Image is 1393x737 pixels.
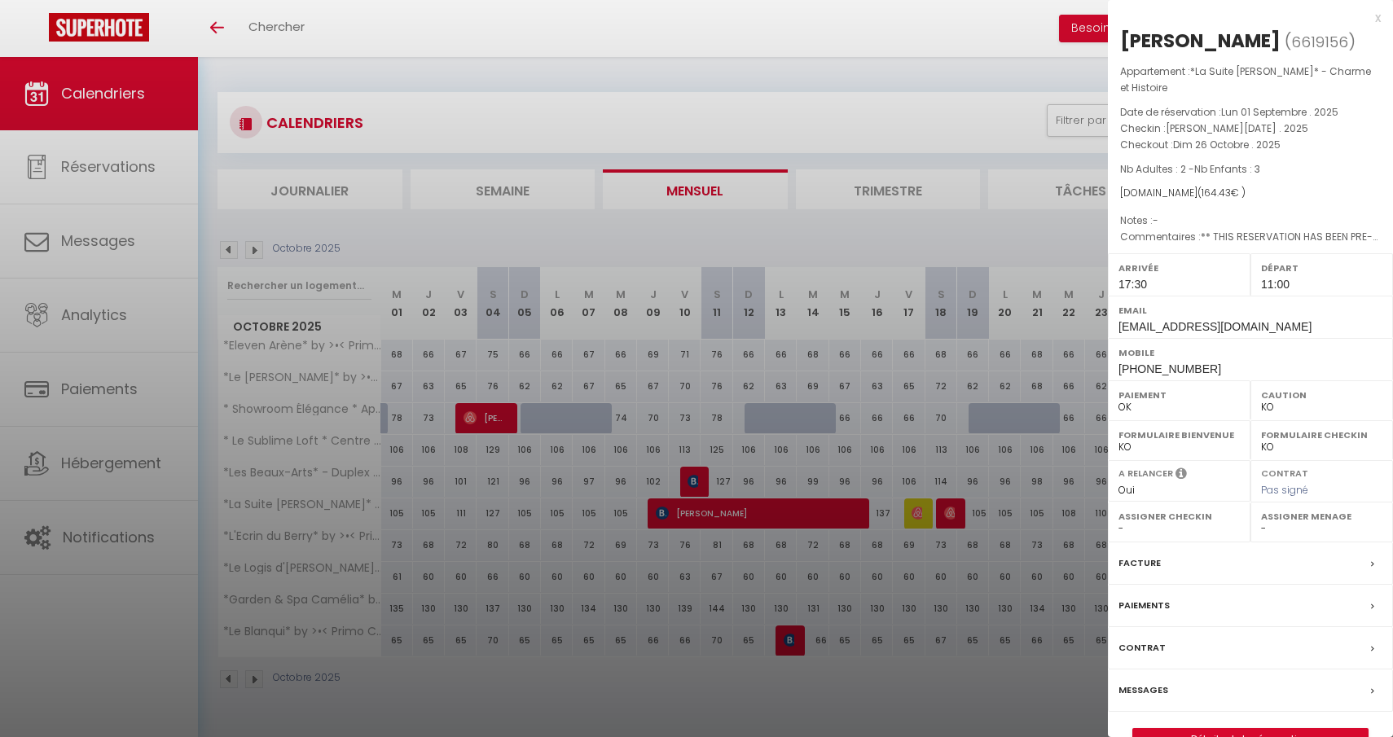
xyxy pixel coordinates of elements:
label: Email [1118,302,1382,318]
span: 6619156 [1291,32,1348,52]
span: ( € ) [1197,186,1246,200]
span: Lun 01 Septembre . 2025 [1221,105,1338,119]
p: Checkout : [1120,137,1381,153]
label: Départ [1261,260,1382,276]
p: Date de réservation : [1120,104,1381,121]
label: A relancer [1118,467,1173,480]
label: Contrat [1118,639,1166,656]
label: Paiements [1118,597,1170,614]
label: Caution [1261,387,1382,403]
label: Contrat [1261,467,1308,477]
p: Appartement : [1120,64,1381,96]
span: *La Suite [PERSON_NAME]* - Charme et Histoire [1120,64,1371,94]
label: Facture [1118,555,1161,572]
span: Nb Enfants : 3 [1194,162,1260,176]
span: [EMAIL_ADDRESS][DOMAIN_NAME] [1118,320,1312,333]
label: Mobile [1118,344,1382,361]
span: 164.43 [1202,186,1231,200]
span: - [1153,213,1158,227]
p: Checkin : [1120,121,1381,137]
p: Commentaires : [1120,229,1381,245]
span: 17:30 [1118,278,1147,291]
div: [PERSON_NAME] [1120,28,1281,54]
span: Nb Adultes : 2 - [1120,162,1260,176]
label: Messages [1118,682,1168,699]
label: Assigner Checkin [1118,508,1240,524]
i: Sélectionner OUI si vous souhaiter envoyer les séquences de messages post-checkout [1175,467,1187,485]
span: 11:00 [1261,278,1290,291]
div: [DOMAIN_NAME] [1120,186,1381,201]
label: Formulaire Bienvenue [1118,427,1240,443]
p: Notes : [1120,213,1381,229]
span: Dim 26 Octobre . 2025 [1173,138,1281,151]
span: [PHONE_NUMBER] [1118,362,1221,375]
label: Formulaire Checkin [1261,427,1382,443]
label: Assigner Menage [1261,508,1382,524]
span: ( ) [1285,30,1356,53]
label: Arrivée [1118,260,1240,276]
label: Paiement [1118,387,1240,403]
div: x [1108,8,1381,28]
span: [PERSON_NAME][DATE] . 2025 [1166,121,1308,135]
button: Ouvrir le widget de chat LiveChat [13,7,62,55]
span: Pas signé [1261,483,1308,497]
